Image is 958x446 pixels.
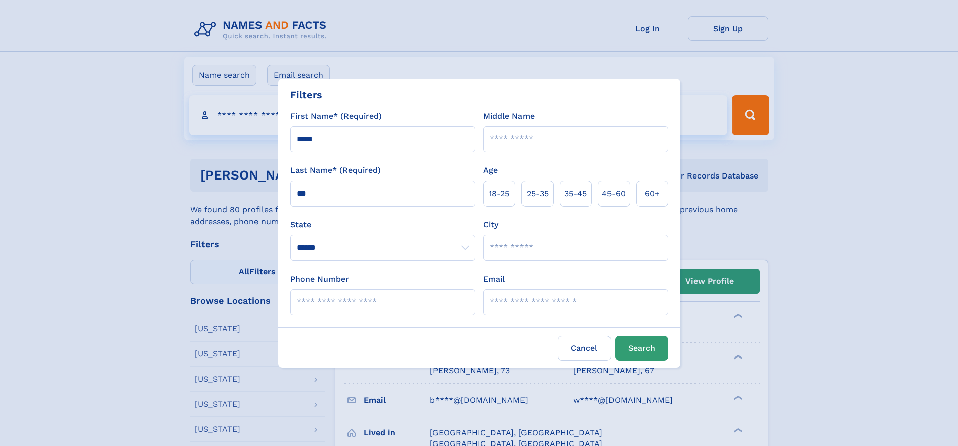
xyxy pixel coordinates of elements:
[483,110,535,122] label: Middle Name
[527,188,549,200] span: 25‑35
[290,87,322,102] div: Filters
[483,219,498,231] label: City
[483,164,498,176] label: Age
[483,273,505,285] label: Email
[615,336,668,361] button: Search
[290,219,475,231] label: State
[602,188,626,200] span: 45‑60
[564,188,587,200] span: 35‑45
[290,273,349,285] label: Phone Number
[290,164,381,176] label: Last Name* (Required)
[290,110,382,122] label: First Name* (Required)
[558,336,611,361] label: Cancel
[645,188,660,200] span: 60+
[489,188,509,200] span: 18‑25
